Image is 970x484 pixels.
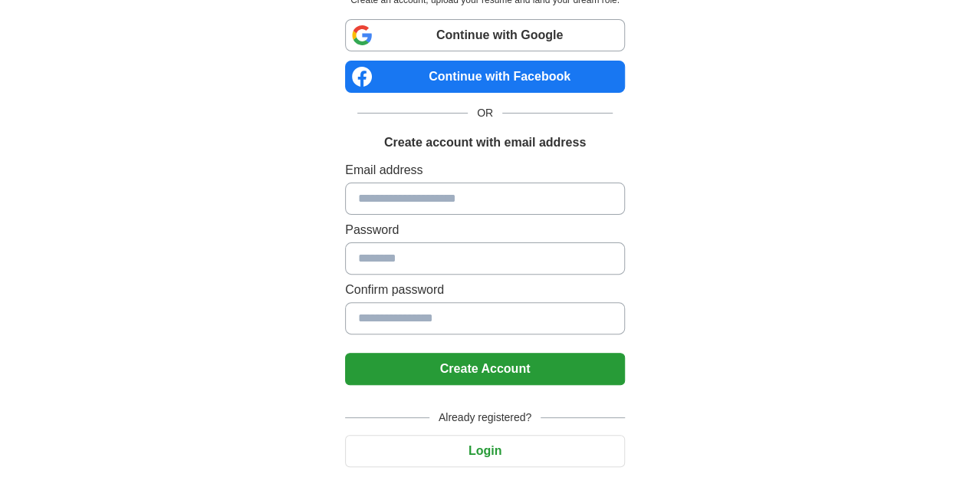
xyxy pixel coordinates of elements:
[345,444,625,457] a: Login
[384,133,586,152] h1: Create account with email address
[345,281,625,299] label: Confirm password
[429,410,541,426] span: Already registered?
[345,61,625,93] a: Continue with Facebook
[345,161,625,179] label: Email address
[345,19,625,51] a: Continue with Google
[468,105,502,121] span: OR
[345,435,625,467] button: Login
[345,221,625,239] label: Password
[345,353,625,385] button: Create Account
